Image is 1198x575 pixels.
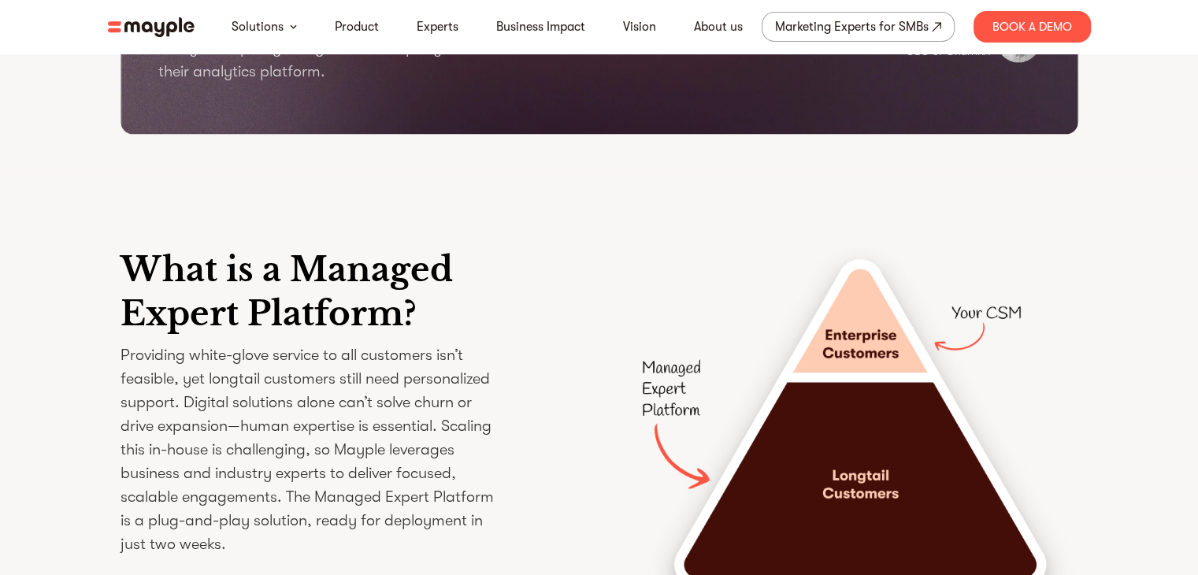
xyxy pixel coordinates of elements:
[121,343,499,556] p: Providing white-glove service to all customers isn’t feasible, yet longtail customers still need ...
[775,16,929,38] div: Marketing Experts for SMBs
[974,11,1091,43] div: Book A Demo
[694,17,743,36] a: About us
[290,24,297,29] img: arrow-down
[335,17,379,36] a: Product
[623,17,656,36] a: Vision
[417,17,458,36] a: Experts
[108,17,195,37] img: mayple-logo
[496,17,585,36] a: Business Impact
[762,12,955,42] a: Marketing Experts for SMBs
[121,247,568,336] h1: What is a Managed Expert Platform?
[232,17,284,36] a: Solutions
